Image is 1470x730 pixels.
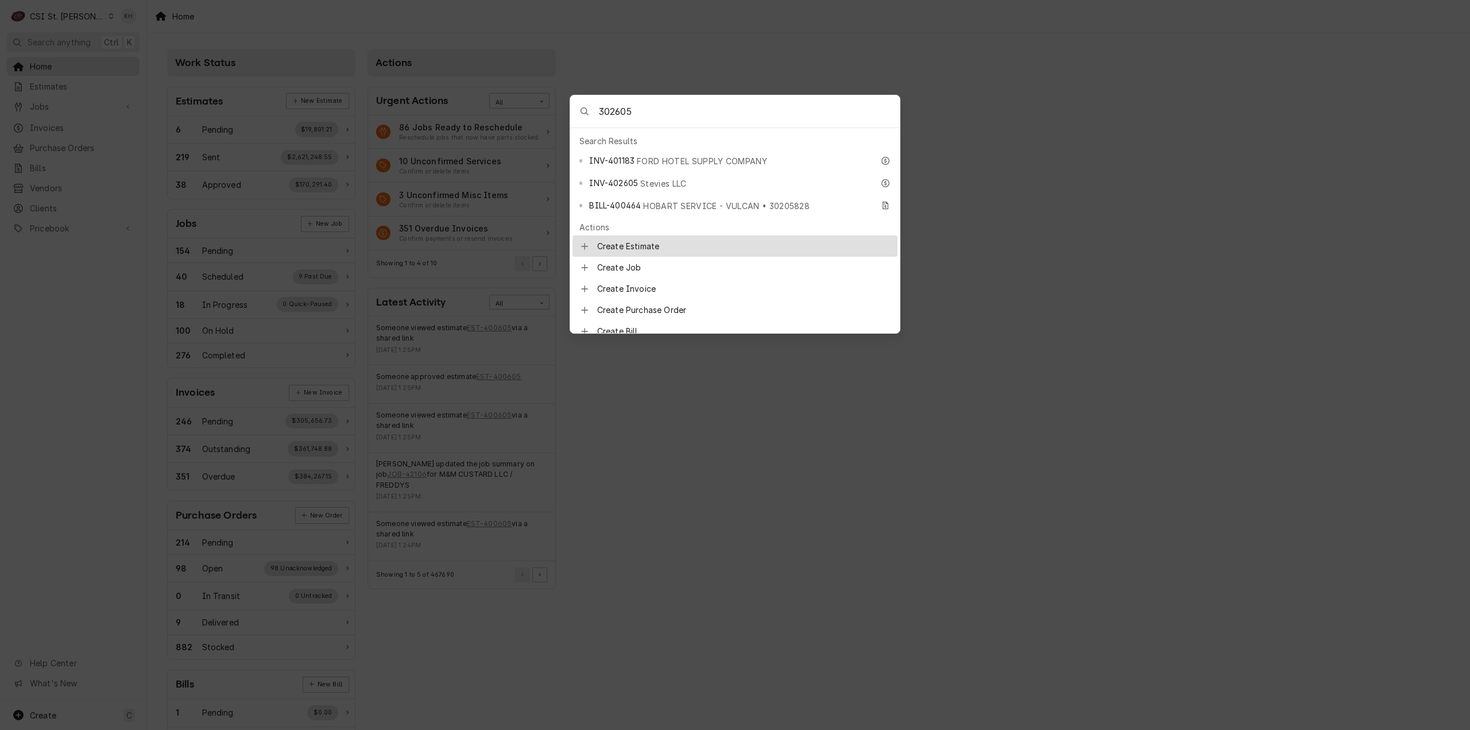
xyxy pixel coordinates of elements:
div: Suggestions [572,133,898,594]
span: Create Invoice [597,283,891,295]
span: Stevies LLC [640,177,687,190]
span: INV-402605 [589,177,638,189]
input: Search anything [598,95,900,128]
span: FORD HOTEL SUPPLY COMPANY [637,155,767,167]
span: BILL-400464 [589,199,641,211]
span: Create Purchase Order [597,304,891,316]
span: Create Job [597,261,891,273]
div: Search Results [572,133,898,149]
span: Create Bill [597,325,891,337]
span: Create Estimate [597,240,891,252]
span: INV-401183 [589,155,635,167]
span: HOBART SERVICE - VULCAN • 30205828 [643,200,810,212]
div: Actions [572,219,898,235]
div: Global Command Menu [570,95,900,334]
